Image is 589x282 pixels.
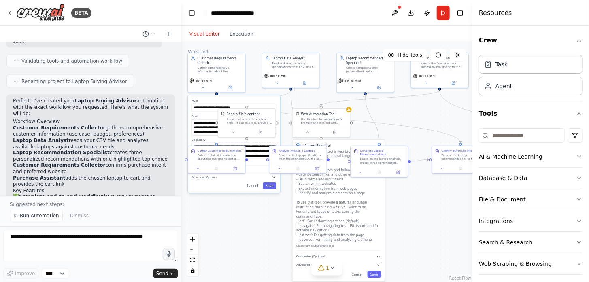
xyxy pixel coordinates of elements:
button: Open in side panel [440,80,467,86]
div: Customer Requirements Collector [197,56,242,65]
g: Edge from 2dfa1028-09d6-4068-81f9-239fe8b63d39 to f8a3dcc9-f8db-4646-bad9-16e8c8d22ea9 [411,157,429,164]
button: Open in side panel [309,166,325,172]
div: Gather Customer RequirementsCollect detailed information about the customer's laptop needs includ... [187,146,246,174]
span: Customize (Optional) [296,255,326,259]
button: Open in side panel [366,85,392,91]
button: Open in side panel [247,129,274,135]
div: Agent [495,82,512,90]
button: Cancel [349,271,366,278]
div: Web Automation Tool [301,112,336,116]
div: Laptop Recommendation Specialist [346,56,391,65]
button: Click to speak your automation idea [163,248,175,260]
div: Read a file's content [227,112,260,116]
button: Integrations [479,210,583,231]
button: No output available [288,166,308,172]
strong: Customer Requirements Collector [13,125,106,131]
a: React Flow attribution [449,276,471,280]
li: confirms purchase intent and preferred website [13,163,168,175]
div: Gather comprehensive information about the customer's laptop needs including use case, budget, pr... [197,66,242,73]
span: Dismiss [70,212,89,219]
div: Customer Requirements CollectorGather comprehensive information about the customer's laptop needs... [187,53,246,93]
button: Run Automation [10,210,63,221]
div: Handle the final purchase process by navigating to the specified website, adding the chosen lapto... [421,61,466,69]
div: Use this tool to control a web browser and interact with websites using natural language. Capabil... [301,117,347,125]
button: No output available [370,170,389,175]
span: Run Automation [20,212,59,219]
button: zoom out [187,244,198,255]
p: Use this tool to control a web browser and interact with websites using natural language. Capabil... [296,149,381,242]
button: Send [153,269,178,278]
div: Task [495,60,508,68]
div: Laptop Recommendation SpecialistCreate compelling and personalized laptop recommendations with de... [336,53,395,93]
div: Tools [479,125,583,281]
div: Create compelling and personalized laptop recommendations with detailed explanations, highlightin... [346,66,391,73]
li: adds the chosen laptop to cart and provides the cart link [13,176,168,188]
button: Open in side panel [228,166,243,172]
button: Hide left sidebar [186,7,198,19]
button: fit view [187,255,198,265]
span: Validating tools and automation workflow [21,58,122,64]
p: Class name: StagehandTool [296,244,381,248]
button: Crew [479,29,583,52]
button: Dismiss [66,210,93,221]
button: Open in side panel [390,170,406,175]
span: gpt-4o-mini [196,79,212,83]
button: Open in side panel [217,85,243,91]
h3: Web Automation Tool [296,144,381,148]
button: Execution [225,29,258,39]
span: Advanced Options [192,176,217,179]
span: Improve [15,270,35,277]
button: No output available [207,166,227,172]
button: AI & Machine Learning [479,146,583,167]
button: Hide right sidebar [455,7,466,19]
img: StagehandTool [296,112,299,115]
label: Goal [192,114,276,118]
li: reads your CSV file and analyzes available laptops against customer needs [13,138,168,150]
strong: Purchase Assistant [13,176,65,181]
button: Start a new chat [162,29,175,39]
h2: Key Features [13,188,168,195]
strong: Laptop Recommendation Specialist [13,150,110,156]
img: FileReadTool [221,112,225,115]
button: Open in side panel [322,129,348,135]
button: Cancel [245,182,261,189]
span: Advanced Options [296,263,322,267]
g: Edge from 0461f256-d63d-4591-a510-4a368f3e8b89 to 25043281-8f55-47ea-be86-4843e25c5c11 [319,90,442,106]
div: StagehandToolWeb Automation ToolUse this tool to control a web browser and interact with websites... [292,108,351,138]
span: gpt-4o-mini [270,74,287,78]
span: gpt-4o-mini [345,79,361,83]
span: Send [156,270,168,277]
div: BETA [71,8,91,18]
button: Search & Research [479,232,583,253]
button: Visual Editor [185,29,225,39]
div: Based on the laptop analysis, create three personalized recommendations for the customer. Highlig... [360,157,405,165]
div: Confirm Purchase Intent [441,149,475,153]
div: Analyze Available LaptopsRead the laptop specifications from the provided CSV file and analyze al... [269,146,327,174]
button: Advanced Options [296,263,381,267]
div: Read and analyze laptop specifications from CSV files to identify the best matches based on custo... [272,61,317,69]
g: Edge from ca2685cb-5496-4377-b9eb-c35c90f7b391 to 2dfa1028-09d6-4068-81f9-239fe8b63d39 [363,95,382,143]
button: Switch to previous chat [139,29,159,39]
button: Save [263,182,276,189]
button: toggle interactivity [187,265,198,276]
div: Laptop Data AnalystRead and analyze laptop specifications from CSV files to identify the best mat... [262,53,320,88]
p: Suggested next steps: [10,201,172,208]
button: Save [368,271,381,278]
div: React Flow controls [187,234,198,276]
li: gathers comprehensive customer information (use case, budget, preferences) [13,125,168,138]
label: Backstory [192,138,276,142]
button: File & Document [479,189,583,210]
button: 1 [311,261,342,276]
div: Laptop Data Analyst [272,56,317,60]
p: Perfect! I've created your automation with the exact workflow you requested. Here's what the syst... [13,98,168,117]
div: A tool that reads the content of a file. To use this tool, provide a 'file_path' parameter with t... [227,117,273,125]
img: Logo [16,4,65,22]
span: Hide Tools [398,52,422,58]
button: Hide Tools [383,49,427,61]
strong: Laptop Data Analyst [13,138,69,143]
button: Customize (Optional) [296,254,381,259]
button: Web Scraping & Browsing [479,253,583,274]
span: Renaming project to Laptop Buying Advisor [21,78,127,85]
div: Version 1 [188,49,209,55]
button: Database & Data [479,168,583,189]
